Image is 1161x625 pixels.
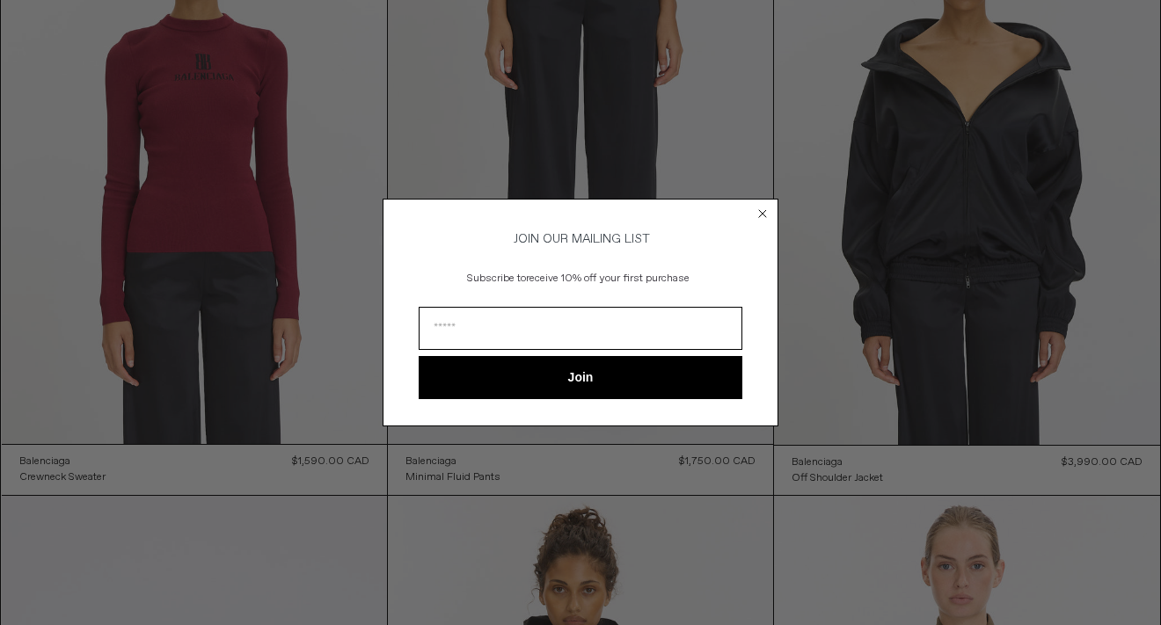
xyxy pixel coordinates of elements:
span: receive 10% off your first purchase [526,272,690,286]
input: Email [419,307,742,350]
span: Subscribe to [467,272,526,286]
button: Close dialog [754,205,771,222]
button: Join [419,356,742,399]
span: JOIN OUR MAILING LIST [511,231,650,247]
